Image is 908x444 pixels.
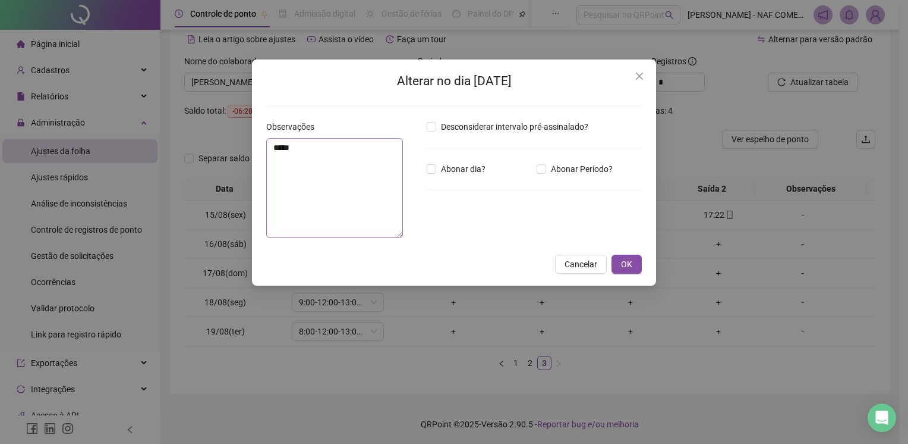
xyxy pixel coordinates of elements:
button: OK [611,255,642,274]
div: Open Intercom Messenger [868,404,896,432]
span: Cancelar [565,258,597,271]
span: Abonar Período? [546,162,617,176]
button: Cancelar [555,255,607,274]
button: Close [630,67,649,86]
span: close [635,71,644,81]
label: Observações [266,120,322,133]
span: OK [621,258,632,271]
span: Abonar dia? [436,162,490,176]
h2: Alterar no dia [DATE] [266,71,642,91]
span: Desconsiderar intervalo pré-assinalado? [436,120,593,133]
